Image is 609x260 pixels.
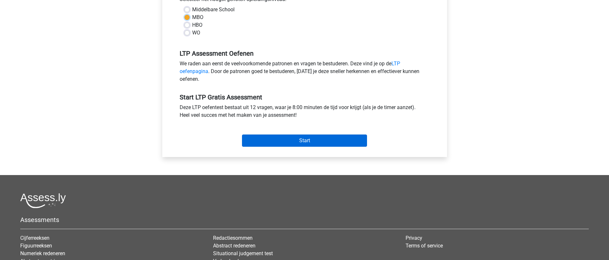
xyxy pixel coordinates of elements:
div: We raden aan eerst de veelvoorkomende patronen en vragen te bestuderen. Deze vind je op de . Door... [175,60,434,86]
a: Numeriek redeneren [20,250,65,256]
a: Situational judgement test [213,250,273,256]
div: Deze LTP oefentest bestaat uit 12 vragen, waar je 8:00 minuten de tijd voor krijgt (als je de tim... [175,104,434,122]
a: Terms of service [406,243,443,249]
label: HBO [192,21,202,29]
input: Start [242,135,367,147]
h5: LTP Assessment Oefenen [180,50,430,57]
label: WO [192,29,200,37]
a: Privacy [406,235,422,241]
a: Abstract redeneren [213,243,255,249]
a: Redactiesommen [213,235,253,241]
a: Cijferreeksen [20,235,49,241]
a: Figuurreeksen [20,243,52,249]
label: MBO [192,14,203,21]
h5: Start LTP Gratis Assessment [180,93,430,101]
img: Assessly logo [20,193,66,208]
h5: Assessments [20,216,589,224]
label: Middelbare School [192,6,235,14]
